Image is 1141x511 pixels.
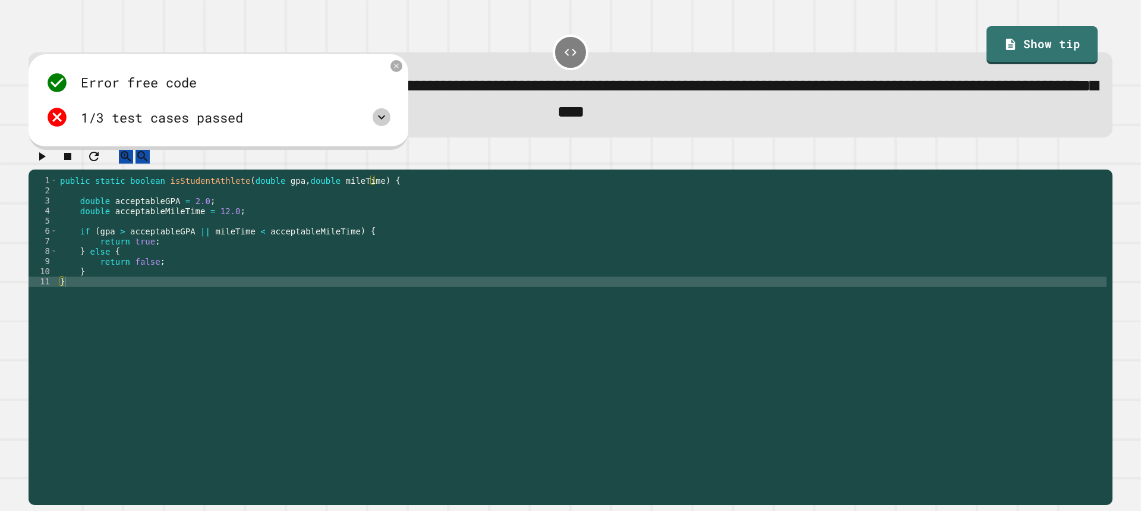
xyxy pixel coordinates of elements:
div: 7 [29,236,58,246]
a: Show tip [986,26,1097,64]
div: 4 [29,206,58,216]
div: 11 [29,277,58,287]
div: 10 [29,267,58,277]
div: 3 [29,196,58,206]
span: Toggle code folding, rows 1 through 11 [51,175,57,186]
span: Toggle code folding, rows 8 through 10 [51,246,57,256]
div: 2 [29,186,58,196]
div: 1/3 test cases passed [81,108,243,127]
div: 9 [29,256,58,267]
div: 8 [29,246,58,256]
div: 6 [29,226,58,236]
div: Error free code [81,73,197,92]
span: Toggle code folding, rows 6 through 7 [51,226,57,236]
div: 5 [29,216,58,226]
div: 1 [29,175,58,186]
